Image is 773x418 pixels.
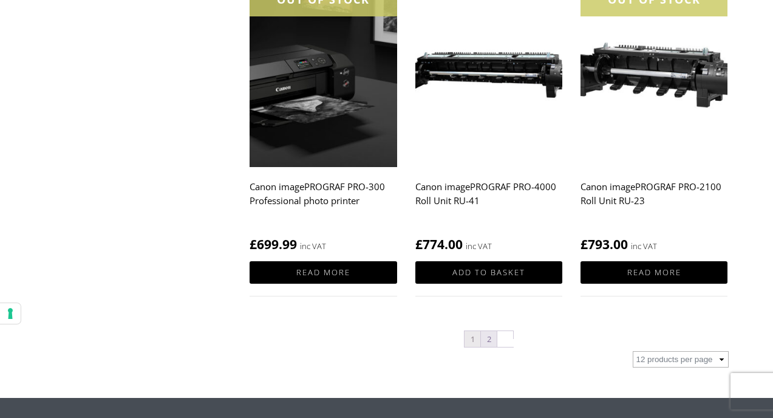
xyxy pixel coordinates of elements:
[250,236,257,253] span: £
[250,236,297,253] bdi: 699.99
[581,175,727,224] h2: Canon imagePROGRAF PRO-2100 Roll Unit RU-23
[250,261,397,284] a: Read more about “Canon imagePROGRAF PRO-300 Professional photo printer”
[415,261,562,284] a: Add to basket: “Canon imagePROGRAF PRO-4000 Roll Unit RU-41”
[481,331,497,347] a: Page 2
[465,331,480,347] span: Page 1
[581,236,628,253] bdi: 793.00
[581,261,727,284] a: Read more about “Canon imagePROGRAF PRO-2100 Roll Unit RU-23”
[581,236,588,253] span: £
[631,239,657,253] strong: inc VAT
[415,236,423,253] span: £
[466,239,492,253] strong: inc VAT
[250,175,397,224] h2: Canon imagePROGRAF PRO-300 Professional photo printer
[415,175,562,224] h2: Canon imagePROGRAF PRO-4000 Roll Unit RU-41
[415,236,463,253] bdi: 774.00
[300,239,326,253] strong: inc VAT
[250,330,728,351] nav: Product Pagination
